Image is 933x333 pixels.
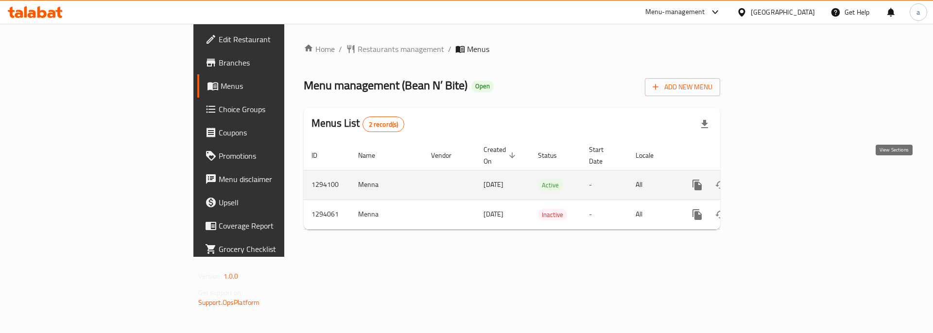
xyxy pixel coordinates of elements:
a: Promotions [197,144,349,167]
span: Coverage Report [219,220,342,232]
span: Created On [484,144,518,167]
a: Coverage Report [197,214,349,237]
a: Menus [197,74,349,98]
button: more [686,203,709,226]
span: ID [311,150,330,161]
span: a [916,7,920,17]
button: Change Status [709,203,732,226]
div: [GEOGRAPHIC_DATA] [751,7,815,17]
a: Coupons [197,121,349,144]
span: Status [538,150,570,161]
span: Menus [467,43,489,55]
a: Restaurants management [346,43,444,55]
div: Export file [693,113,716,136]
a: Upsell [197,191,349,214]
td: - [581,200,628,229]
span: Active [538,180,563,191]
span: Name [358,150,388,161]
span: [DATE] [484,208,503,220]
span: Version: [198,270,222,283]
a: Support.OpsPlatform [198,296,260,309]
div: Total records count [363,117,405,132]
span: Menus [221,80,342,92]
td: All [628,170,678,200]
span: Locale [636,150,666,161]
a: Menu disclaimer [197,167,349,191]
span: Vendor [431,150,464,161]
span: Coupons [219,127,342,138]
td: All [628,200,678,229]
td: Menna [350,170,423,200]
th: Actions [678,141,787,170]
span: [DATE] [484,178,503,191]
table: enhanced table [304,141,787,230]
a: Branches [197,51,349,74]
td: Menna [350,200,423,229]
li: / [448,43,451,55]
span: Inactive [538,209,567,220]
a: Edit Restaurant [197,28,349,51]
span: Promotions [219,150,342,162]
button: Add New Menu [645,78,720,96]
span: Menu disclaimer [219,173,342,185]
span: Open [471,82,494,90]
span: 2 record(s) [363,120,404,129]
button: more [686,173,709,197]
td: - [581,170,628,200]
span: Add New Menu [653,81,712,93]
h2: Menus List [311,116,404,132]
a: Grocery Checklist [197,237,349,261]
span: Menu management ( Bean N’ Bite ) [304,74,467,96]
span: Edit Restaurant [219,33,342,45]
div: Open [471,81,494,92]
span: Restaurants management [358,43,444,55]
a: Choice Groups [197,98,349,121]
span: Grocery Checklist [219,243,342,255]
span: 1.0.0 [224,270,239,283]
span: Branches [219,57,342,68]
span: Choice Groups [219,103,342,115]
span: Start Date [589,144,616,167]
nav: breadcrumb [304,43,720,55]
span: Upsell [219,197,342,208]
div: Menu-management [645,6,705,18]
span: Get support on: [198,286,243,299]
